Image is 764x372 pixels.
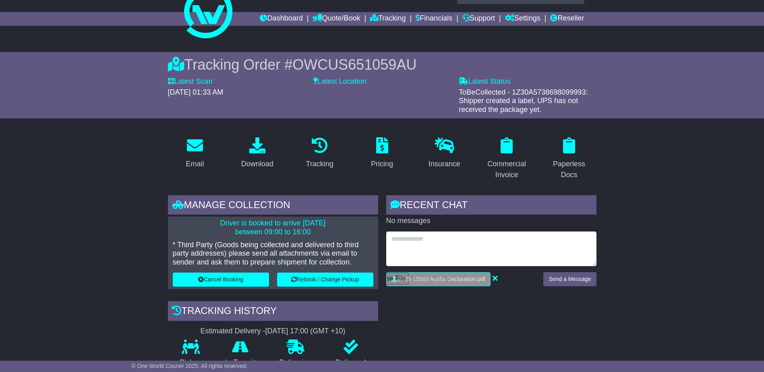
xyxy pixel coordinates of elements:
p: Pickup [168,358,214,367]
p: Delivering [267,358,324,367]
div: Manage collection [168,195,378,217]
p: Driver is booked to arrive [DATE] between 09:00 to 16:00 [173,219,373,236]
a: Insurance [423,134,466,172]
a: Reseller [550,12,584,26]
div: Insurance [429,159,460,169]
div: RECENT CHAT [386,195,596,217]
div: Commercial Invoice [485,159,529,180]
span: © One World Courier 2025. All rights reserved. [131,363,248,369]
button: Rebook / Change Pickup [277,273,373,287]
a: Pricing [366,134,398,172]
a: Dashboard [260,12,303,26]
label: Latest Location [313,77,366,86]
button: Send a Message [543,272,596,286]
p: No messages [386,217,596,225]
div: Paperless Docs [547,159,591,180]
div: Download [241,159,273,169]
a: Support [462,12,495,26]
div: Tracking history [168,301,378,323]
p: Delivered [323,358,378,367]
label: Latest Status [459,77,510,86]
div: Pricing [371,159,393,169]
div: [DATE] 17:00 (GMT +10) [265,327,346,336]
div: Email [186,159,204,169]
p: * Third Party (Goods being collected and delivered to third party addresses) please send all atta... [173,241,373,267]
a: Tracking [370,12,406,26]
span: [DATE] 01:33 AM [168,88,224,96]
a: Quote/Book [313,12,360,26]
div: Tracking Order # [168,56,596,73]
div: Estimated Delivery - [168,327,378,336]
a: Commercial Invoice [480,134,534,183]
a: Download [236,134,279,172]
span: OWCUS651059AU [292,56,416,73]
p: In Transit [213,358,267,367]
a: Tracking [300,134,338,172]
a: Settings [505,12,540,26]
div: Tracking [306,159,333,169]
a: Paperless Docs [542,134,596,183]
button: Cancel Booking [173,273,269,287]
a: Email [180,134,209,172]
span: ToBeCollected - 1Z30A5738698099993: Shipper created a label, UPS has not received the package yet. [459,88,588,114]
label: Latest Scan [168,77,213,86]
a: Financials [416,12,452,26]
